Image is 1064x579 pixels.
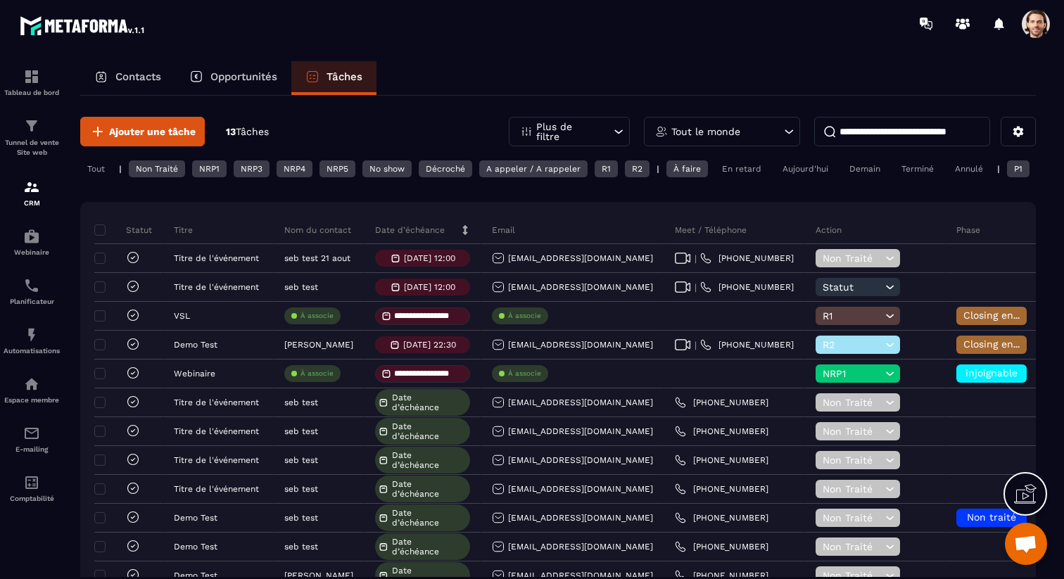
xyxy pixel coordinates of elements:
[284,253,350,263] p: seb test 21 aout
[284,224,351,236] p: Nom du contact
[1007,160,1030,177] div: P1
[284,484,318,494] p: seb test
[23,425,40,442] img: email
[174,253,259,263] p: Titre de l'événement
[300,311,334,321] p: À associe
[392,479,467,499] span: Date d’échéance
[4,347,60,355] p: Automatisations
[404,253,455,263] p: [DATE] 12:00
[956,224,980,236] p: Phase
[319,160,355,177] div: NRP5
[675,397,768,408] a: [PHONE_NUMBER]
[392,537,467,556] span: Date d’échéance
[675,224,747,236] p: Meet / Téléphone
[174,397,259,407] p: Titre de l'événement
[4,138,60,158] p: Tunnel de vente Site web
[823,253,882,264] span: Non Traité
[174,542,217,552] p: Demo Test
[284,340,353,350] p: [PERSON_NAME]
[675,454,768,466] a: [PHONE_NUMBER]
[98,224,152,236] p: Statut
[284,542,318,552] p: seb test
[775,160,835,177] div: Aujourd'hui
[700,339,794,350] a: [PHONE_NUMBER]
[327,70,362,83] p: Tâches
[695,282,697,293] span: |
[4,316,60,365] a: automationsautomationsAutomatisations
[657,164,659,174] p: |
[80,160,112,177] div: Tout
[4,396,60,404] p: Espace membre
[174,513,217,523] p: Demo Test
[823,397,882,408] span: Non Traité
[174,484,259,494] p: Titre de l'événement
[823,339,882,350] span: R2
[823,541,882,552] span: Non Traité
[4,199,60,207] p: CRM
[234,160,270,177] div: NRP3
[23,179,40,196] img: formation
[963,338,1044,350] span: Closing en cours
[4,168,60,217] a: formationformationCRM
[174,224,193,236] p: Titre
[948,160,990,177] div: Annulé
[284,513,318,523] p: seb test
[192,160,227,177] div: NRP1
[963,310,1044,321] span: Closing en cours
[80,117,205,146] button: Ajouter une tâche
[375,224,445,236] p: Date d’échéance
[666,160,708,177] div: À faire
[23,376,40,393] img: automations
[695,253,697,264] span: |
[1005,523,1047,565] div: Ouvrir le chat
[23,228,40,245] img: automations
[115,70,161,83] p: Contacts
[23,117,40,134] img: formation
[675,426,768,437] a: [PHONE_NUMBER]
[23,474,40,491] img: accountant
[536,122,598,141] p: Plus de filtre
[236,126,269,137] span: Tâches
[4,107,60,168] a: formationformationTunnel de vente Site web
[479,160,588,177] div: A appeler / A rappeler
[823,426,882,437] span: Non Traité
[625,160,650,177] div: R2
[129,160,185,177] div: Non Traité
[175,61,291,95] a: Opportunités
[894,160,941,177] div: Terminé
[362,160,412,177] div: No show
[4,414,60,464] a: emailemailE-mailing
[967,511,1016,523] span: Non traité
[700,281,794,293] a: [PHONE_NUMBER]
[675,512,768,523] a: [PHONE_NUMBER]
[174,311,190,321] p: VSL
[965,367,1018,378] span: injoignable
[300,369,334,378] p: À associe
[508,311,541,321] p: À associe
[210,70,277,83] p: Opportunités
[80,61,175,95] a: Contacts
[174,455,259,465] p: Titre de l'événement
[392,508,467,528] span: Date d’échéance
[392,393,467,412] span: Date d’échéance
[715,160,768,177] div: En retard
[392,421,467,441] span: Date d’échéance
[174,369,215,378] p: Webinaire
[174,282,259,292] p: Titre de l'événement
[997,164,1000,174] p: |
[404,282,455,292] p: [DATE] 12:00
[842,160,887,177] div: Demain
[419,160,472,177] div: Décroché
[109,125,196,139] span: Ajouter une tâche
[823,454,882,466] span: Non Traité
[4,248,60,256] p: Webinaire
[700,253,794,264] a: [PHONE_NUMBER]
[174,340,217,350] p: Demo Test
[284,455,318,465] p: seb test
[4,495,60,502] p: Comptabilité
[284,282,318,292] p: seb test
[4,464,60,513] a: accountantaccountantComptabilité
[4,365,60,414] a: automationsautomationsEspace membre
[226,125,269,139] p: 13
[4,298,60,305] p: Planificateur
